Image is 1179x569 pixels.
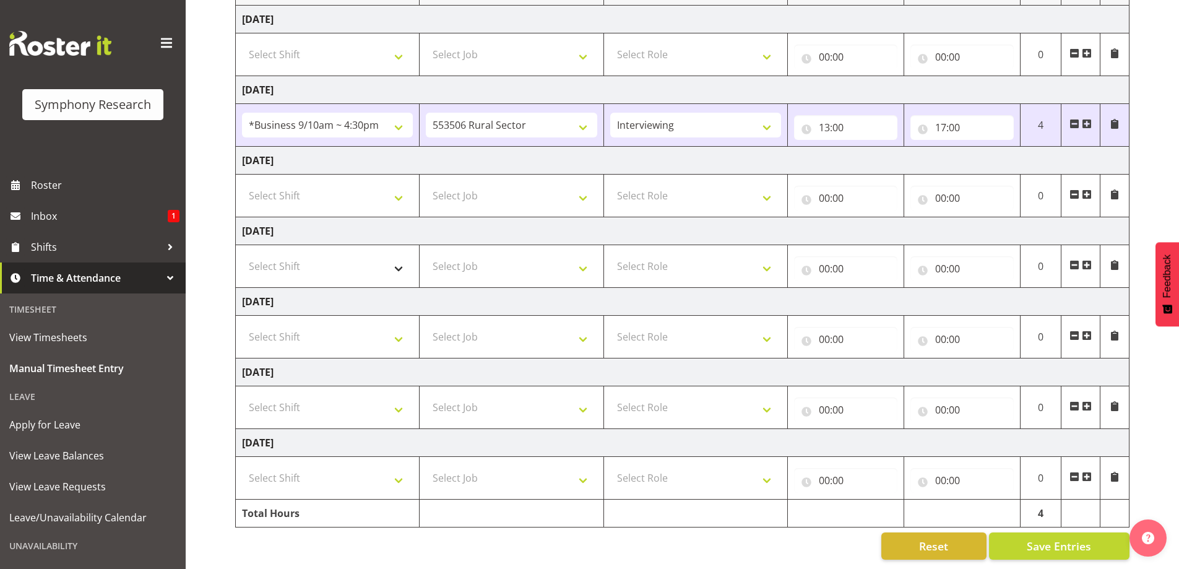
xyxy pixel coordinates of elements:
[31,238,161,256] span: Shifts
[9,508,176,527] span: Leave/Unavailability Calendar
[1020,33,1061,76] td: 0
[1020,245,1061,288] td: 0
[9,477,176,496] span: View Leave Requests
[1020,386,1061,429] td: 0
[236,429,1129,457] td: [DATE]
[236,6,1129,33] td: [DATE]
[1020,175,1061,217] td: 0
[794,256,897,281] input: Click to select...
[1027,538,1091,554] span: Save Entries
[910,327,1014,352] input: Click to select...
[1020,457,1061,500] td: 0
[31,269,161,287] span: Time & Attendance
[31,207,168,225] span: Inbox
[794,45,897,69] input: Click to select...
[31,176,179,194] span: Roster
[794,115,897,140] input: Click to select...
[910,256,1014,281] input: Click to select...
[168,210,179,222] span: 1
[9,328,176,347] span: View Timesheets
[919,538,948,554] span: Reset
[3,502,183,533] a: Leave/Unavailability Calendar
[3,471,183,502] a: View Leave Requests
[794,468,897,493] input: Click to select...
[1142,532,1154,544] img: help-xxl-2.png
[989,532,1129,560] button: Save Entries
[794,327,897,352] input: Click to select...
[1020,104,1061,147] td: 4
[1162,254,1173,298] span: Feedback
[3,322,183,353] a: View Timesheets
[9,415,176,434] span: Apply for Leave
[910,186,1014,211] input: Click to select...
[3,353,183,384] a: Manual Timesheet Entry
[910,397,1014,422] input: Click to select...
[1155,242,1179,326] button: Feedback - Show survey
[9,31,111,56] img: Rosterit website logo
[236,147,1129,175] td: [DATE]
[236,76,1129,104] td: [DATE]
[910,115,1014,140] input: Click to select...
[794,186,897,211] input: Click to select...
[910,45,1014,69] input: Click to select...
[3,440,183,471] a: View Leave Balances
[794,397,897,422] input: Click to select...
[236,500,420,528] td: Total Hours
[881,532,987,560] button: Reset
[1020,500,1061,528] td: 4
[9,446,176,465] span: View Leave Balances
[35,95,151,114] div: Symphony Research
[3,297,183,322] div: Timesheet
[236,358,1129,386] td: [DATE]
[910,468,1014,493] input: Click to select...
[3,384,183,409] div: Leave
[236,288,1129,316] td: [DATE]
[1020,316,1061,358] td: 0
[236,217,1129,245] td: [DATE]
[3,533,183,558] div: Unavailability
[9,359,176,378] span: Manual Timesheet Entry
[3,409,183,440] a: Apply for Leave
